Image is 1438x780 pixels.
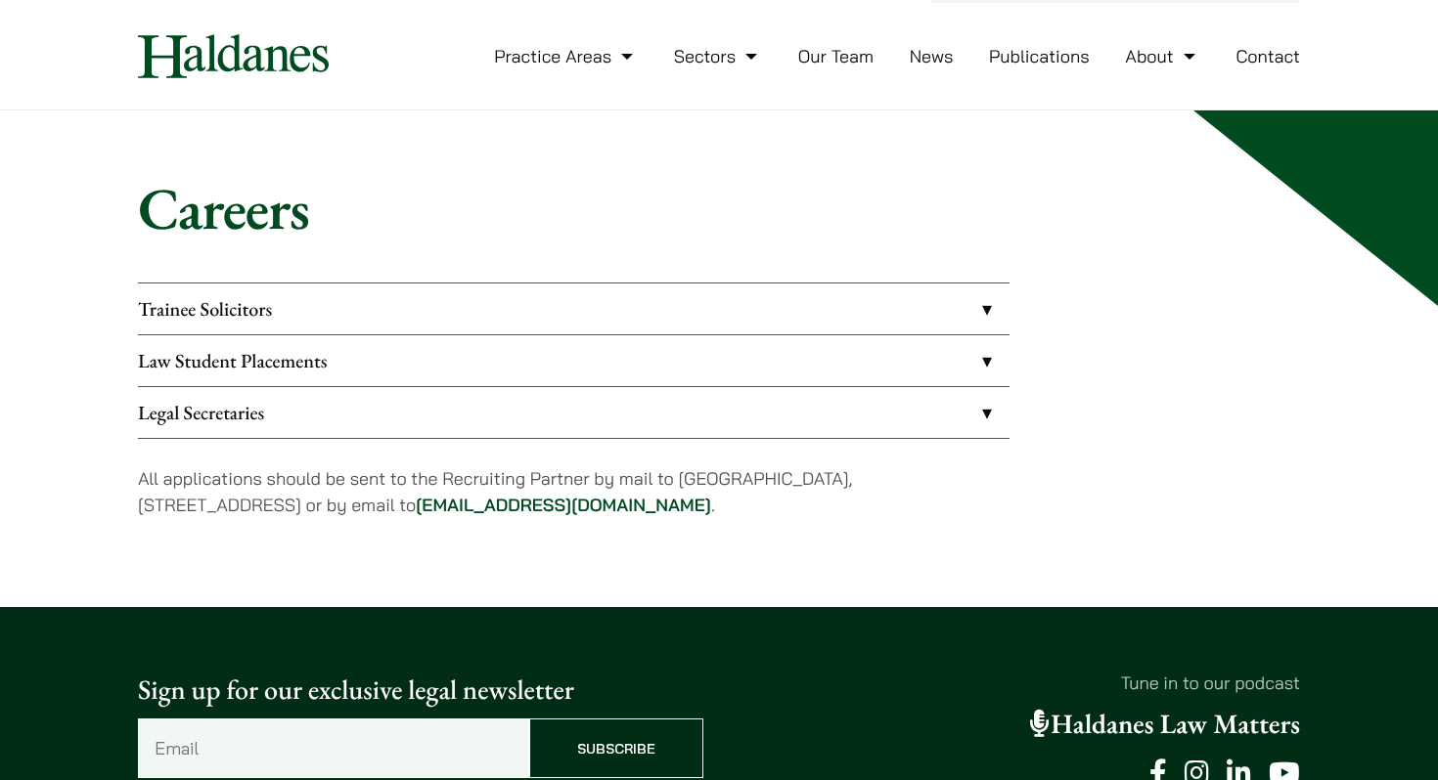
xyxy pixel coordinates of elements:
input: Email [138,718,529,778]
a: Trainee Solicitors [138,283,1010,334]
h1: Careers [138,173,1300,243]
a: Publications [989,45,1090,67]
a: Sectors [674,45,762,67]
a: [EMAIL_ADDRESS][DOMAIN_NAME] [416,494,711,516]
a: News [910,45,954,67]
a: Contact [1236,45,1300,67]
a: Our Team [798,45,874,67]
p: Tune in to our podcast [735,670,1300,696]
a: Practice Areas [494,45,638,67]
a: Legal Secretaries [138,387,1010,438]
p: Sign up for our exclusive legal newsletter [138,670,703,711]
input: Subscribe [529,718,703,778]
img: Logo of Haldanes [138,34,329,78]
p: All applications should be sent to the Recruiting Partner by mail to [GEOGRAPHIC_DATA], [STREET_A... [138,465,1010,518]
a: About [1125,45,1199,67]
a: Haldanes Law Matters [1030,707,1300,742]
a: Law Student Placements [138,335,1010,386]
